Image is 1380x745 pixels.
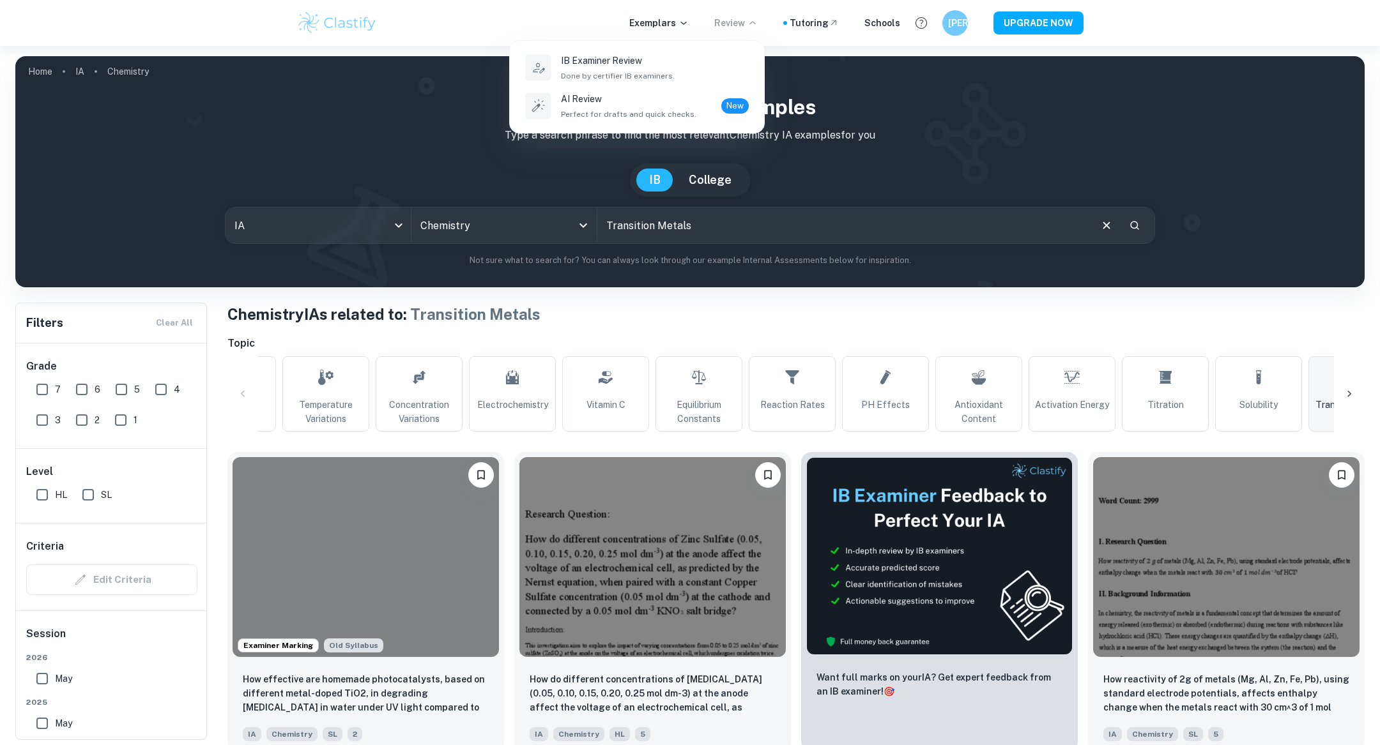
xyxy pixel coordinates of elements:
[561,54,675,68] p: IB Examiner Review
[721,100,749,112] span: New
[523,89,751,123] a: AI ReviewPerfect for drafts and quick checks.New
[561,70,675,82] span: Done by certifier IB examiners.
[561,109,696,120] span: Perfect for drafts and quick checks.
[561,92,696,106] p: AI Review
[523,51,751,84] a: IB Examiner ReviewDone by certifier IB examiners.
